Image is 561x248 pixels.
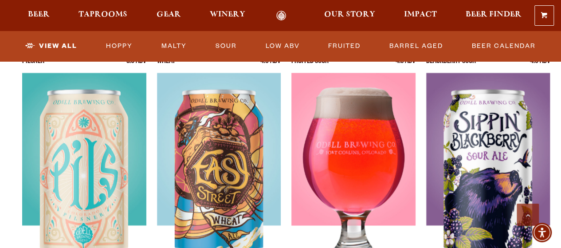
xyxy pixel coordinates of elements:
[468,36,539,56] a: Beer Calendar
[460,11,527,21] a: Beer Finder
[151,11,187,21] a: Gear
[530,59,550,73] p: 4.6 ABV
[28,11,50,18] span: Beer
[212,36,240,56] a: Sour
[204,11,251,21] a: Winery
[210,11,245,18] span: Winery
[157,11,181,18] span: Gear
[396,59,416,73] p: 4.5 ABV
[517,204,539,226] a: Scroll to top
[260,59,281,73] p: 4.6 ABV
[398,11,443,21] a: Impact
[73,11,133,21] a: Taprooms
[291,59,329,73] p: Fruited Sour
[22,11,55,21] a: Beer
[126,59,146,73] p: 5.0 ABV
[22,36,81,56] a: View All
[532,223,552,242] div: Accessibility Menu
[158,36,190,56] a: Malty
[78,11,127,18] span: Taprooms
[426,59,476,73] p: Blackberry Sour
[22,59,44,73] p: Pilsner
[386,36,447,56] a: Barrel Aged
[102,36,136,56] a: Hoppy
[157,59,176,73] p: Wheat
[325,36,364,56] a: Fruited
[318,11,381,21] a: Our Story
[324,11,375,18] span: Our Story
[466,11,522,18] span: Beer Finder
[265,11,298,21] a: Odell Home
[404,11,437,18] span: Impact
[262,36,303,56] a: Low ABV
